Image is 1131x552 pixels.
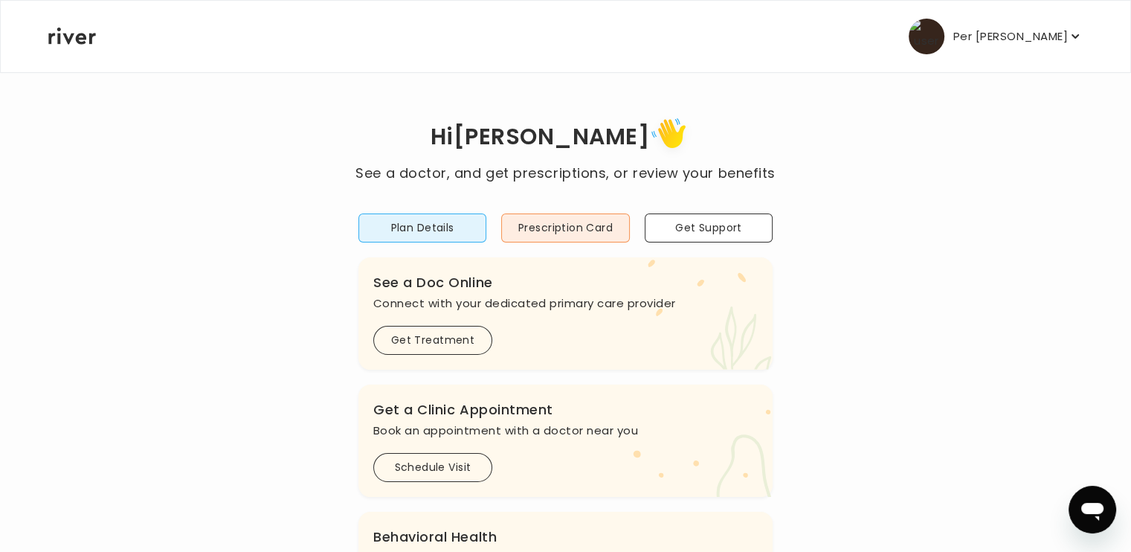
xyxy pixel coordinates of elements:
[373,272,758,293] h3: See a Doc Online
[373,326,492,355] button: Get Treatment
[909,19,944,54] img: user avatar
[355,113,775,163] h1: Hi [PERSON_NAME]
[909,19,1083,54] button: user avatarPer [PERSON_NAME]
[373,453,492,482] button: Schedule Visit
[953,26,1068,47] p: Per [PERSON_NAME]
[1069,486,1116,533] iframe: Button to launch messaging window
[645,214,773,243] button: Get Support
[373,420,758,441] p: Book an appointment with a doctor near you
[373,293,758,314] p: Connect with your dedicated primary care provider
[358,214,486,243] button: Plan Details
[373,399,758,420] h3: Get a Clinic Appointment
[373,527,758,548] h3: Behavioral Health
[355,163,775,184] p: See a doctor, and get prescriptions, or review your benefits
[501,214,629,243] button: Prescription Card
